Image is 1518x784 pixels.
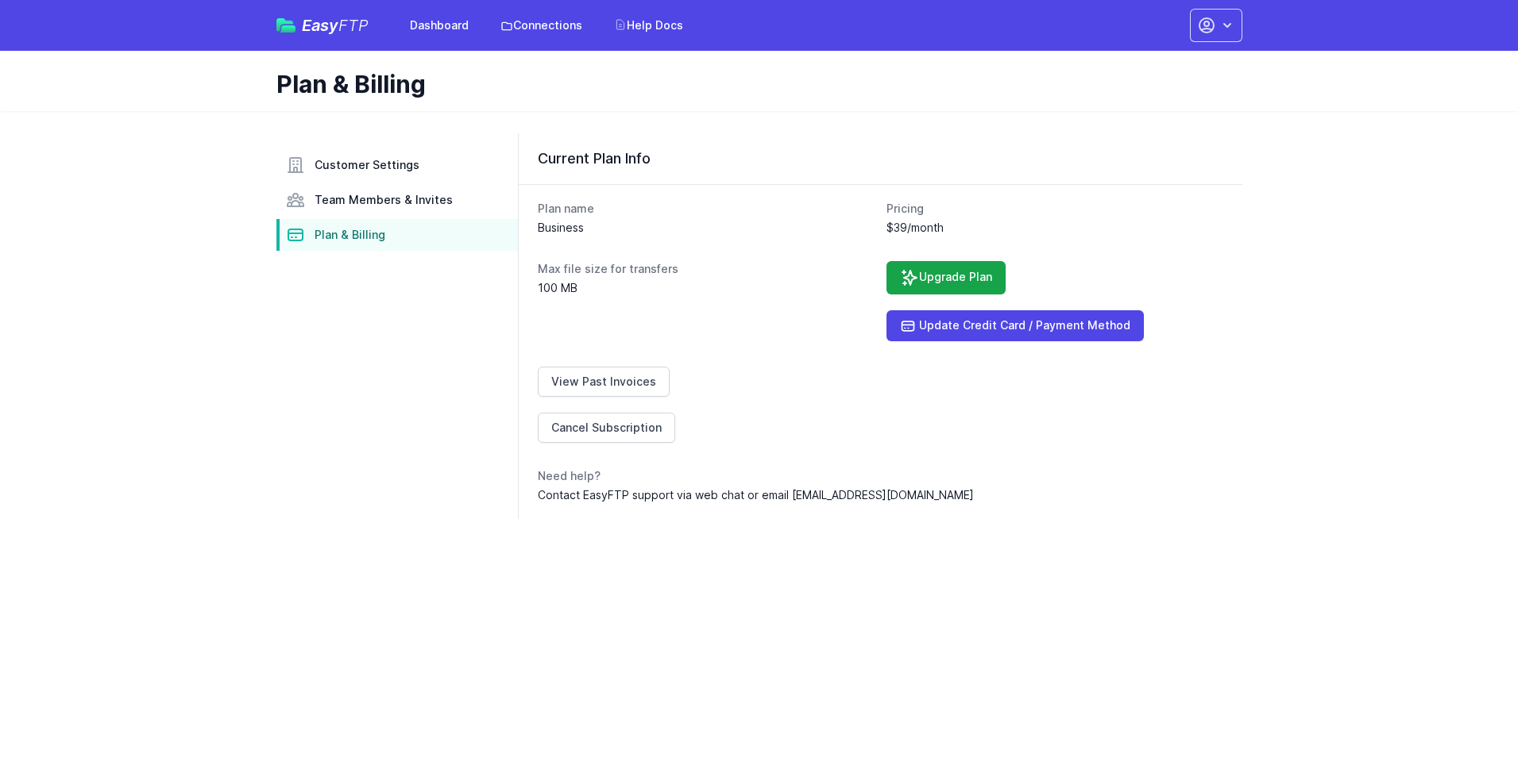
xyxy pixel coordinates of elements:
[491,11,592,40] a: Connections
[276,70,1230,98] h1: Plan & Billing
[302,17,369,33] span: Easy
[276,17,369,33] a: EasyFTP
[538,149,1223,168] h3: Current Plan Info
[276,219,518,251] a: Plan & Billing
[538,468,1223,484] dt: Need help?
[538,201,875,217] dt: Plan name
[886,261,1006,294] a: Upgrade Plan
[538,220,875,236] dd: Business
[538,413,675,443] a: Cancel Subscription
[276,149,518,181] a: Customer Settings
[276,184,518,216] a: Team Members & Invites
[886,201,1223,217] dt: Pricing
[886,220,1223,236] dd: $39/month
[315,227,385,243] span: Plan & Billing
[538,280,875,296] dd: 100 MB
[538,487,1223,503] dd: Contact EasyFTP support via web chat or email [EMAIL_ADDRESS][DOMAIN_NAME]
[604,11,693,40] a: Help Docs
[315,157,419,173] span: Customer Settings
[538,367,670,397] a: View Past Invoices
[886,310,1144,341] a: Update Credit Card / Payment Method
[315,192,453,208] span: Team Members & Invites
[276,18,295,33] img: easyftp_logo.png
[400,11,478,40] a: Dashboard
[338,16,369,35] span: FTP
[538,261,875,277] dt: Max file size for transfers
